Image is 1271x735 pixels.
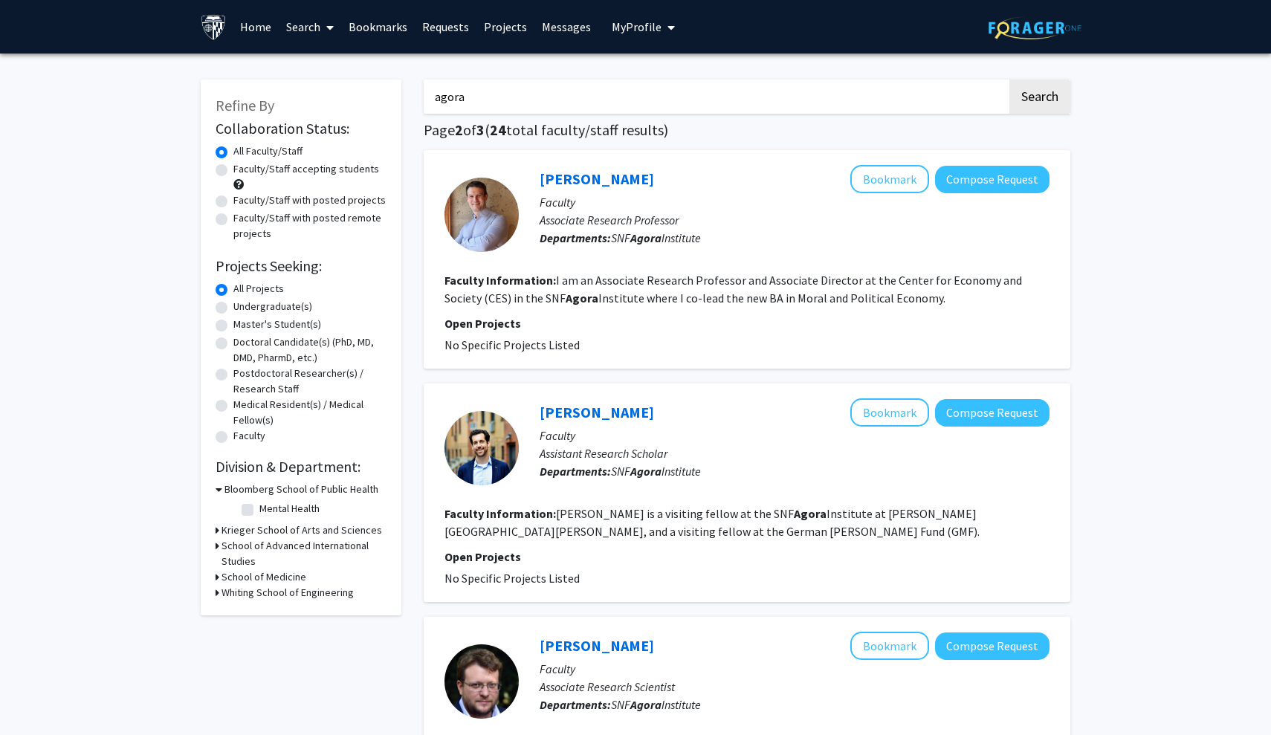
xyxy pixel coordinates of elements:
b: Faculty Information: [444,506,556,521]
p: Assistant Research Scholar [540,444,1050,462]
fg-read-more: I am an Associate Research Professor and Associate Director at the Center for Economy and Society... [444,273,1022,305]
a: Messages [534,1,598,53]
a: Home [233,1,279,53]
button: Search [1009,80,1070,114]
b: Faculty Information: [444,273,556,288]
p: Faculty [540,427,1050,444]
span: Refine By [216,96,274,114]
input: Search Keywords [424,80,1007,114]
b: Agora [630,230,662,245]
button: Compose Request to Peter Pomeranzev [935,632,1050,660]
p: Open Projects [444,314,1050,332]
button: Compose Request to Simon Halliday [935,166,1050,193]
h3: Whiting School of Engineering [221,585,354,600]
span: No Specific Projects Listed [444,571,580,586]
label: Faculty/Staff accepting students [233,161,379,177]
p: Open Projects [444,548,1050,566]
label: All Faculty/Staff [233,143,303,159]
a: [PERSON_NAME] [540,403,654,421]
label: Undergraduate(s) [233,299,312,314]
a: Requests [415,1,476,53]
p: Associate Research Professor [540,211,1050,229]
b: Agora [566,291,598,305]
span: 2 [455,120,463,139]
label: Faculty/Staff with posted projects [233,192,386,208]
label: Mental Health [259,501,320,517]
h3: School of Medicine [221,569,306,585]
h2: Division & Department: [216,458,387,476]
label: Faculty/Staff with posted remote projects [233,210,387,242]
a: Projects [476,1,534,53]
h2: Projects Seeking: [216,257,387,275]
label: Master's Student(s) [233,317,321,332]
a: Search [279,1,341,53]
img: Johns Hopkins University Logo [201,14,227,40]
label: Medical Resident(s) / Medical Fellow(s) [233,397,387,428]
iframe: Chat [11,668,63,724]
img: ForagerOne Logo [989,16,1081,39]
h3: School of Advanced International Studies [221,538,387,569]
span: No Specific Projects Listed [444,337,580,352]
label: Faculty [233,428,265,444]
label: All Projects [233,281,284,297]
h2: Collaboration Status: [216,120,387,137]
h3: Bloomberg School of Public Health [224,482,378,497]
label: Doctoral Candidate(s) (PhD, MD, DMD, PharmD, etc.) [233,334,387,366]
b: Agora [630,697,662,712]
p: Faculty [540,193,1050,211]
button: Compose Request to Scott Warren [935,399,1050,427]
span: SNF Institute [611,464,701,479]
a: Bookmarks [341,1,415,53]
button: Add Scott Warren to Bookmarks [850,398,929,427]
span: My Profile [612,19,662,34]
span: 3 [476,120,485,139]
b: Departments: [540,230,611,245]
b: Agora [630,464,662,479]
p: Faculty [540,660,1050,678]
b: Agora [794,506,827,521]
button: Add Simon Halliday to Bookmarks [850,165,929,193]
span: 24 [490,120,506,139]
b: Departments: [540,697,611,712]
button: Add Peter Pomeranzev to Bookmarks [850,632,929,660]
h1: Page of ( total faculty/staff results) [424,121,1070,139]
b: Departments: [540,464,611,479]
a: [PERSON_NAME] [540,169,654,188]
label: Postdoctoral Researcher(s) / Research Staff [233,366,387,397]
span: SNF Institute [611,697,701,712]
fg-read-more: [PERSON_NAME] is a visiting fellow at the SNF Institute at [PERSON_NAME][GEOGRAPHIC_DATA][PERSON_... [444,506,980,539]
h3: Krieger School of Arts and Sciences [221,522,382,538]
p: Associate Research Scientist [540,678,1050,696]
a: [PERSON_NAME] [540,636,654,655]
span: SNF Institute [611,230,701,245]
